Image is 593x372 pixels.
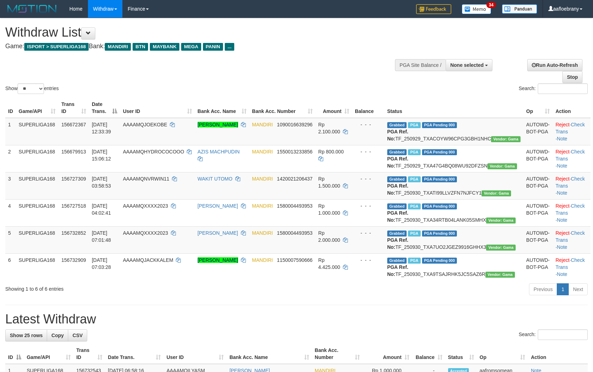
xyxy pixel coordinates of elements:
[352,98,384,118] th: Balance
[553,199,591,226] td: · ·
[529,283,557,295] a: Previous
[523,145,553,172] td: AUTOWD-BOT-PGA
[5,226,16,253] td: 5
[445,344,477,364] th: Status: activate to sort column ascending
[553,98,591,118] th: Action
[555,176,585,189] a: Check Trans
[557,163,567,169] a: Note
[61,230,86,236] span: 156732852
[557,271,567,277] a: Note
[61,122,86,127] span: 156672367
[181,43,201,51] span: MEGA
[92,176,111,189] span: [DATE] 03:58:53
[92,203,111,216] span: [DATE] 04:02:41
[387,122,407,128] span: Grabbed
[568,283,588,295] a: Next
[355,148,382,155] div: - - -
[450,62,484,68] span: None selected
[203,43,223,51] span: PANIN
[252,230,273,236] span: MANDIRI
[277,176,312,182] span: Copy 1420021206437 to clipboard
[198,176,232,182] a: WAKIT UTOMO
[482,190,511,196] span: Vendor URL: https://trx31.1velocity.biz
[387,258,407,264] span: Grabbed
[123,203,168,209] span: AAAAMQXXXX2023
[422,231,457,237] span: PGA Pending
[491,136,521,142] span: Vendor URL: https://trx31.1velocity.biz
[553,172,591,199] td: · ·
[355,257,382,264] div: - - -
[89,98,120,118] th: Date Trans.: activate to sort column descending
[387,149,407,155] span: Grabbed
[412,344,445,364] th: Balance: activate to sort column ascending
[123,176,169,182] span: AAAAMQNVRWIN11
[277,230,312,236] span: Copy 1580004493953 to clipboard
[16,253,58,280] td: SUPERLIGA168
[384,98,523,118] th: Status
[538,329,588,340] input: Search:
[523,199,553,226] td: AUTOWD-BOT-PGA
[5,199,16,226] td: 4
[408,149,420,155] span: Marked by aafsengchandara
[555,230,569,236] a: Reject
[227,344,312,364] th: Bank Acc. Name: activate to sort column ascending
[198,149,240,155] a: AZIS MACHPUDIN
[123,122,167,127] span: AAAAMQJOEKOBE
[5,83,59,94] label: Show entries
[120,98,195,118] th: User ID: activate to sort column ascending
[519,329,588,340] label: Search:
[318,257,340,270] span: Rp 4.425.000
[523,253,553,280] td: AUTOWD-BOT-PGA
[387,210,408,223] b: PGA Ref. No:
[387,176,407,182] span: Grabbed
[387,203,407,209] span: Grabbed
[408,203,420,209] span: Marked by aafromsomean
[16,172,58,199] td: SUPERLIGA168
[24,43,89,51] span: ISPORT > SUPERLIGA168
[384,145,523,172] td: TF_250929_TXA47G4BQ08WU92DFZSN
[198,230,238,236] a: [PERSON_NAME]
[557,136,567,141] a: Note
[422,203,457,209] span: PGA Pending
[277,149,312,155] span: Copy 1550013233856 to clipboard
[277,257,312,263] span: Copy 1150007590666 to clipboard
[252,176,273,182] span: MANDIRI
[557,217,567,223] a: Note
[422,176,457,182] span: PGA Pending
[523,98,553,118] th: Op: activate to sort column ascending
[5,283,242,292] div: Showing 1 to 6 of 6 entries
[252,203,273,209] span: MANDIRI
[105,43,131,51] span: MANDIRI
[446,59,492,71] button: None selected
[555,203,569,209] a: Reject
[16,226,58,253] td: SUPERLIGA168
[555,149,585,162] a: Check Trans
[252,122,273,127] span: MANDIRI
[318,203,340,216] span: Rp 1.000.000
[523,226,553,253] td: AUTOWD-BOT-PGA
[555,122,585,134] a: Check Trans
[555,257,569,263] a: Reject
[422,258,457,264] span: PGA Pending
[408,258,420,264] span: Marked by aafromsomean
[553,118,591,145] td: · ·
[387,237,408,250] b: PGA Ref. No:
[555,230,585,243] a: Check Trans
[555,149,569,155] a: Reject
[318,230,340,243] span: Rp 2.000.000
[384,226,523,253] td: TF_250930_TXA7UO2JGEZ9916GHHX3
[318,122,340,134] span: Rp 2.100.000
[92,230,111,243] span: [DATE] 07:01:48
[24,344,74,364] th: Game/API: activate to sort column ascending
[5,312,588,326] h1: Latest Withdraw
[462,4,491,14] img: Button%20Memo.svg
[195,98,249,118] th: Bank Acc. Name: activate to sort column ascending
[387,129,408,141] b: PGA Ref. No:
[16,145,58,172] td: SUPERLIGA168
[10,333,43,338] span: Show 25 rows
[486,2,496,8] span: 34
[16,199,58,226] td: SUPERLIGA168
[16,118,58,145] td: SUPERLIGA168
[555,257,585,270] a: Check Trans
[487,163,517,169] span: Vendor URL: https://trx31.1velocity.biz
